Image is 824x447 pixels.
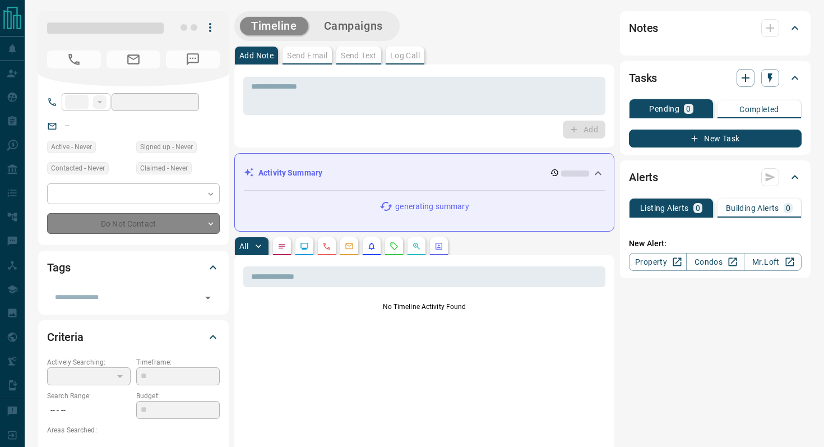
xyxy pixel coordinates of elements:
p: Activity Summary [258,167,322,179]
div: Alerts [629,164,802,191]
p: 0 [786,204,790,212]
svg: Lead Browsing Activity [300,242,309,251]
svg: Opportunities [412,242,421,251]
p: No Timeline Activity Found [243,302,605,312]
p: New Alert: [629,238,802,250]
p: Timeframe: [136,357,220,367]
h2: Tags [47,259,70,277]
span: Contacted - Never [51,163,105,174]
h2: Alerts [629,168,658,186]
span: Claimed - Never [140,163,188,174]
div: Tags [47,254,220,281]
p: 0 [686,105,691,113]
span: No Number [166,50,220,68]
h2: Criteria [47,328,84,346]
svg: Calls [322,242,331,251]
p: Pending [649,105,679,113]
p: Add Note [239,52,274,59]
p: Actively Searching: [47,357,131,367]
div: Activity Summary [244,163,605,183]
div: Criteria [47,324,220,351]
span: No Email [107,50,160,68]
svg: Notes [277,242,286,251]
p: Completed [739,105,779,113]
p: Listing Alerts [640,204,689,212]
a: Condos [686,253,744,271]
button: Campaigns [313,17,394,35]
p: Budget: [136,391,220,401]
button: New Task [629,130,802,148]
a: Property [629,253,687,271]
svg: Emails [345,242,354,251]
p: Building Alerts [726,204,779,212]
div: Do Not Contact [47,213,220,234]
span: Active - Never [51,141,92,153]
span: Signed up - Never [140,141,193,153]
svg: Agent Actions [434,242,443,251]
button: Timeline [240,17,308,35]
p: generating summary [395,201,469,213]
svg: Requests [390,242,399,251]
a: -- [65,121,70,130]
p: All [239,242,248,250]
h2: Tasks [629,69,657,87]
p: -- - -- [47,401,131,420]
div: Tasks [629,64,802,91]
div: Notes [629,15,802,42]
span: No Number [47,50,101,68]
p: Search Range: [47,391,131,401]
button: Open [200,290,216,306]
p: 0 [696,204,700,212]
p: Areas Searched: [47,425,220,435]
svg: Listing Alerts [367,242,376,251]
a: Mr.Loft [744,253,802,271]
h2: Notes [629,19,658,37]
